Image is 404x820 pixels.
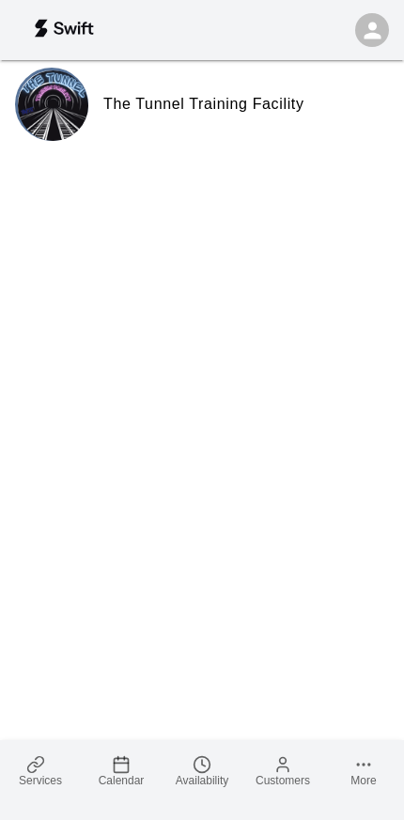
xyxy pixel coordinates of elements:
[350,774,376,787] span: More
[99,774,145,787] span: Calendar
[19,774,62,787] span: Services
[176,774,228,787] span: Availability
[323,740,404,801] a: More
[162,740,242,801] a: Availability
[18,70,88,141] img: The Tunnel Training Facility logo
[242,740,323,801] a: Customers
[81,740,162,801] a: Calendar
[103,92,304,116] h6: The Tunnel Training Facility
[256,774,310,787] span: Customers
